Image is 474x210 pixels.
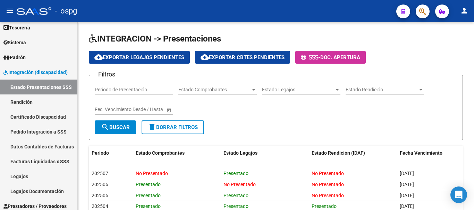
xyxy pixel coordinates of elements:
span: Estado Rendición [346,87,418,93]
span: - [301,54,320,61]
span: Presentado [223,193,248,198]
span: Estado Legajos [262,87,334,93]
span: Padrón [3,54,26,61]
mat-icon: person [460,7,468,15]
span: Doc. Apertura [320,54,360,61]
button: Exportar Legajos Pendientes [89,51,190,64]
span: Estado Legajos [223,150,257,156]
button: -Doc. Apertura [295,51,366,64]
mat-icon: cloud_download [201,53,209,61]
span: INTEGRACION -> Presentaciones [89,34,221,44]
datatable-header-cell: Estado Comprobantes [133,146,221,161]
span: - ospg [55,3,77,19]
span: [DATE] [400,193,414,198]
span: No Presentado [312,171,344,176]
span: Presentado [223,203,248,209]
button: Open calendar [165,106,172,113]
span: Presentado [136,182,161,187]
span: Tesorería [3,24,30,31]
span: Estado Comprobantes [178,87,251,93]
span: Periodo [92,150,109,156]
span: Exportar Legajos Pendientes [94,54,184,61]
span: 202507 [92,171,108,176]
datatable-header-cell: Estado Legajos [221,146,309,161]
span: Presentado [136,203,161,209]
datatable-header-cell: Fecha Vencimiento [397,146,463,161]
span: [DATE] [400,171,414,176]
h3: Filtros [95,70,119,79]
span: No Presentado [136,171,168,176]
datatable-header-cell: Estado Rendición (IDAF) [309,146,397,161]
mat-icon: delete [148,123,156,131]
span: Presentado [312,203,337,209]
input: Fecha fin [126,107,160,112]
mat-icon: cloud_download [94,53,103,61]
input: Fecha inicio [95,107,120,112]
mat-icon: menu [6,7,14,15]
button: Buscar [95,120,136,134]
span: Sistema [3,39,26,46]
span: No Presentado [223,182,256,187]
datatable-header-cell: Periodo [89,146,133,161]
span: 202506 [92,182,108,187]
span: 202505 [92,193,108,198]
span: [DATE] [400,182,414,187]
span: Buscar [101,124,130,130]
span: No Presentado [312,182,344,187]
span: Presentado [223,171,248,176]
span: No Presentado [312,193,344,198]
button: Exportar Cbtes Pendientes [195,51,290,64]
div: Open Intercom Messenger [450,186,467,203]
span: Exportar Cbtes Pendientes [201,54,285,61]
span: Prestadores / Proveedores [3,202,67,210]
mat-icon: search [101,123,109,131]
span: 202504 [92,203,108,209]
span: Integración (discapacidad) [3,69,68,76]
button: Borrar Filtros [142,120,204,134]
span: Estado Rendición (IDAF) [312,150,365,156]
span: Fecha Vencimiento [400,150,442,156]
span: [DATE] [400,203,414,209]
span: Estado Comprobantes [136,150,185,156]
span: Borrar Filtros [148,124,198,130]
span: Presentado [136,193,161,198]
